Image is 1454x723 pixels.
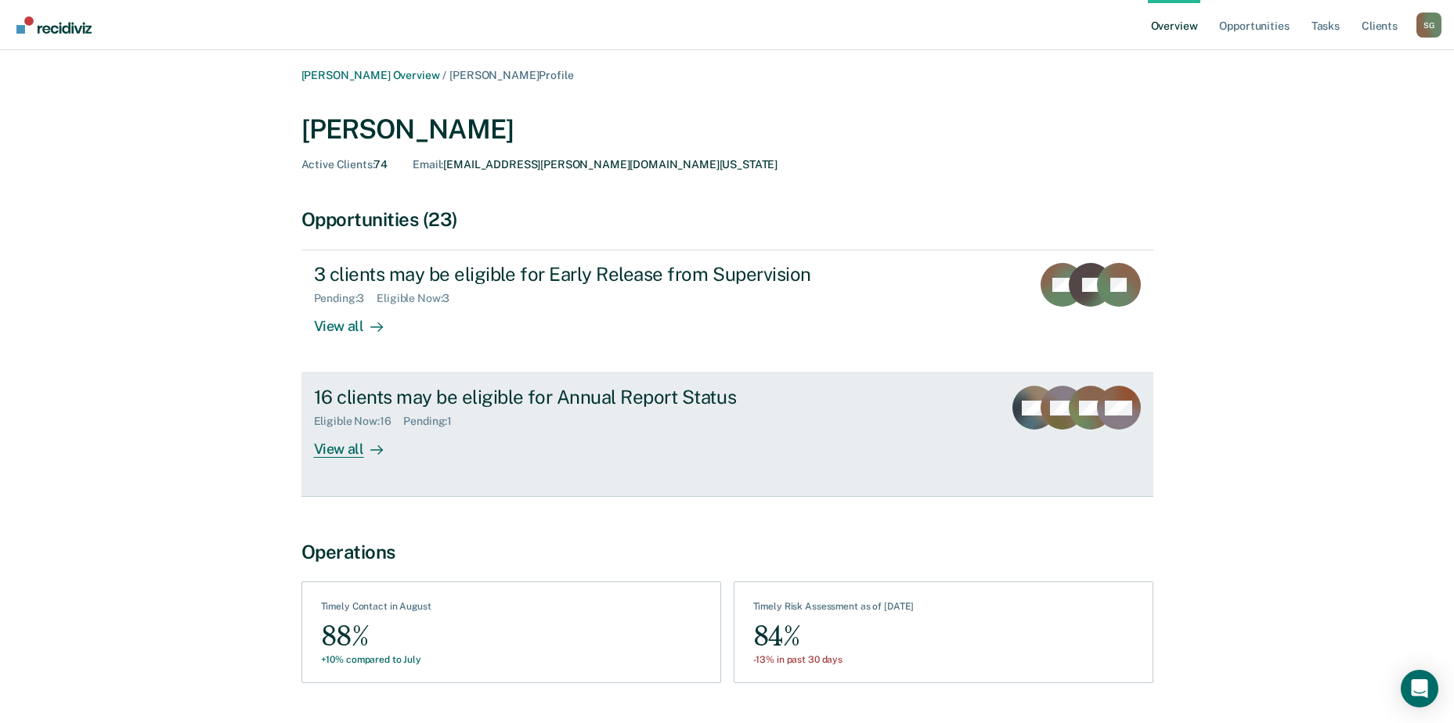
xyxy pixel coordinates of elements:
[753,654,915,665] div: -13% in past 30 days
[753,619,915,654] div: 84%
[301,158,388,171] div: 74
[449,69,573,81] span: [PERSON_NAME] Profile
[301,373,1153,496] a: 16 clients may be eligible for Annual Report StatusEligible Now:16Pending:1View all
[301,208,1153,231] div: Opportunities (23)
[16,16,92,34] img: Recidiviz
[413,158,443,171] span: Email :
[314,386,864,408] div: 16 clients may be eligible for Annual Report Status
[753,601,915,618] div: Timely Risk Assessment as of [DATE]
[403,415,464,428] div: Pending : 1
[1416,13,1441,38] button: Profile dropdown button
[314,292,377,305] div: Pending : 3
[377,292,462,305] div: Eligible Now : 3
[301,113,1153,146] div: [PERSON_NAME]
[314,428,402,459] div: View all
[301,250,1153,373] a: 3 clients may be eligible for Early Release from SupervisionPending:3Eligible Now:3View all
[314,263,864,286] div: 3 clients may be eligible for Early Release from Supervision
[314,305,402,336] div: View all
[301,69,440,81] a: [PERSON_NAME] Overview
[301,541,1153,563] div: Operations
[314,415,404,428] div: Eligible Now : 16
[439,69,449,81] span: /
[321,601,431,618] div: Timely Contact in August
[1416,13,1441,38] div: S G
[301,158,374,171] span: Active Clients :
[321,619,431,654] div: 88%
[1401,670,1438,707] div: Open Intercom Messenger
[413,158,778,171] div: [EMAIL_ADDRESS][PERSON_NAME][DOMAIN_NAME][US_STATE]
[321,654,431,665] div: +10% compared to July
